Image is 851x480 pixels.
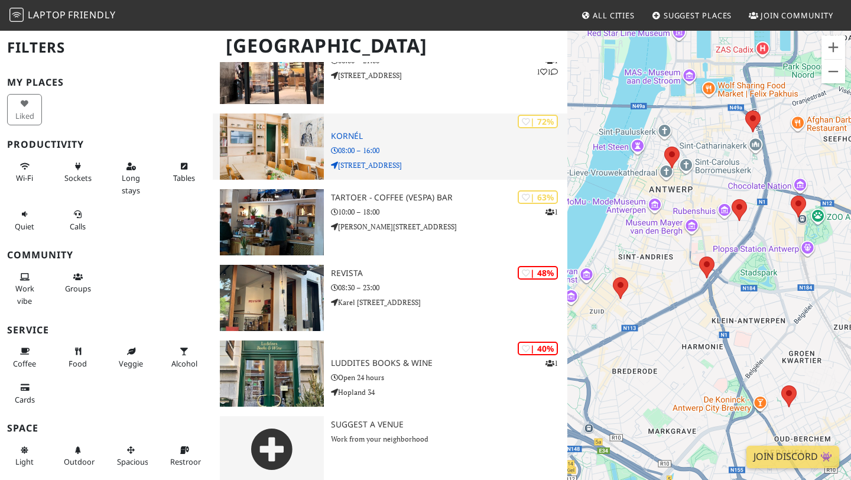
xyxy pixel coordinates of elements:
[220,189,324,255] img: Tartoer - Coffee (Vespa) Bar
[65,283,91,294] span: Group tables
[119,358,143,369] span: Veggie
[64,173,92,183] span: Power sockets
[7,139,206,150] h3: Productivity
[213,340,567,407] a: Luddites Books & Wine | 40% 1 Luddites Books & Wine Open 24 hours Hopland 34
[173,173,195,183] span: Work-friendly tables
[7,30,206,66] h2: Filters
[7,325,206,336] h3: Service
[331,206,567,218] p: 10:00 – 18:00
[7,249,206,261] h3: Community
[331,145,567,156] p: 08:00 – 16:00
[13,358,36,369] span: Coffee
[518,342,558,355] div: | 40%
[331,387,567,398] p: Hopland 34
[331,131,567,141] h3: Kornél
[220,340,324,407] img: Luddites Books & Wine
[7,77,206,88] h3: My Places
[60,440,95,472] button: Outdoor
[213,113,567,180] a: Kornél | 72% Kornél 08:00 – 16:00 [STREET_ADDRESS]
[331,160,567,171] p: [STREET_ADDRESS]
[68,8,115,21] span: Friendly
[7,267,42,310] button: Work vibe
[113,157,148,200] button: Long stays
[171,358,197,369] span: Alcohol
[518,190,558,204] div: | 63%
[7,440,42,472] button: Light
[9,8,24,22] img: LaptopFriendly
[167,440,202,472] button: Restroom
[220,113,324,180] img: Kornél
[331,221,567,232] p: [PERSON_NAME][STREET_ADDRESS]
[7,157,42,188] button: Wi-Fi
[15,456,34,467] span: Natural light
[821,60,845,83] button: Zoom out
[7,378,42,409] button: Cards
[28,8,66,21] span: Laptop
[331,297,567,308] p: Karel [STREET_ADDRESS]
[761,10,833,21] span: Join Community
[7,423,206,434] h3: Space
[213,189,567,255] a: Tartoer - Coffee (Vespa) Bar | 63% 1 Tartoer - Coffee (Vespa) Bar 10:00 – 18:00 [PERSON_NAME][STR...
[70,221,86,232] span: Video/audio calls
[821,35,845,59] button: Zoom in
[7,342,42,373] button: Coffee
[746,446,839,468] a: Join Discord 👾
[331,420,567,430] h3: Suggest a Venue
[113,342,148,373] button: Veggie
[9,5,116,26] a: LaptopFriendly LaptopFriendly
[220,265,324,331] img: Revista
[593,10,635,21] span: All Cities
[15,283,34,306] span: People working
[331,282,567,293] p: 08:30 – 23:00
[60,205,95,236] button: Calls
[167,157,202,188] button: Tables
[331,193,567,203] h3: Tartoer - Coffee (Vespa) Bar
[64,456,95,467] span: Outdoor area
[60,342,95,373] button: Food
[15,221,34,232] span: Quiet
[170,456,205,467] span: Restroom
[113,440,148,472] button: Spacious
[60,267,95,299] button: Groups
[69,358,87,369] span: Food
[545,358,558,369] p: 1
[518,266,558,280] div: | 48%
[7,205,42,236] button: Quiet
[744,5,838,26] a: Join Community
[647,5,737,26] a: Suggest Places
[331,358,567,368] h3: Luddites Books & Wine
[122,173,140,195] span: Long stays
[60,157,95,188] button: Sockets
[117,456,148,467] span: Spacious
[518,115,558,128] div: | 72%
[331,268,567,278] h3: Revista
[545,206,558,218] p: 1
[331,433,567,445] p: Work from your neighborhood
[213,265,567,331] a: Revista | 48% Revista 08:30 – 23:00 Karel [STREET_ADDRESS]
[576,5,639,26] a: All Cities
[15,394,35,405] span: Credit cards
[331,372,567,383] p: Open 24 hours
[167,342,202,373] button: Alcohol
[664,10,732,21] span: Suggest Places
[16,173,33,183] span: Stable Wi-Fi
[216,30,565,62] h1: [GEOGRAPHIC_DATA]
